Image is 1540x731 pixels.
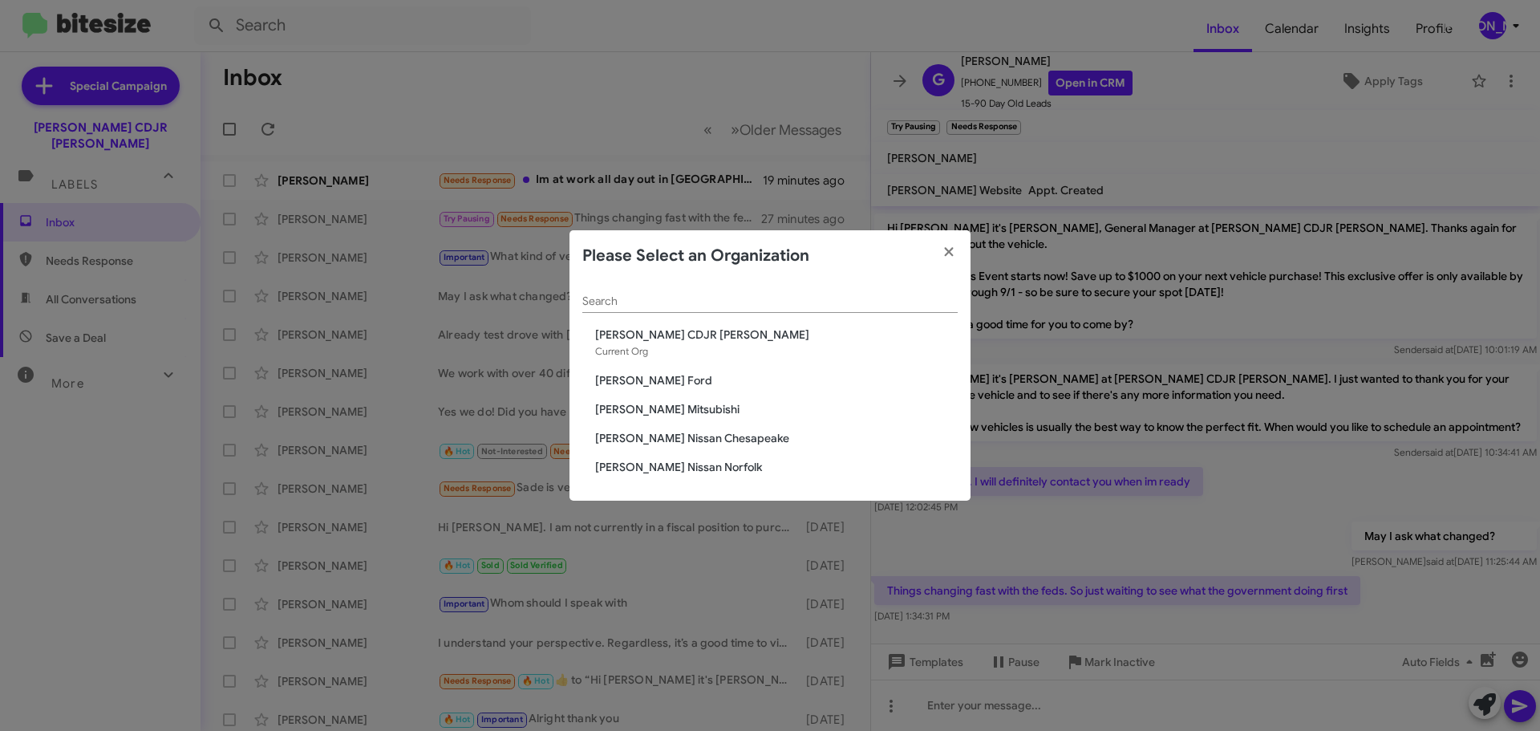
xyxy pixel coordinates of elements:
span: Current Org [595,345,648,357]
span: [PERSON_NAME] Nissan Norfolk [595,459,958,475]
h2: Please Select an Organization [582,243,809,269]
span: [PERSON_NAME] Ford [595,372,958,388]
span: [PERSON_NAME] CDJR [PERSON_NAME] [595,327,958,343]
span: [PERSON_NAME] Nissan Chesapeake [595,430,958,446]
span: [PERSON_NAME] Mitsubishi [595,401,958,417]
